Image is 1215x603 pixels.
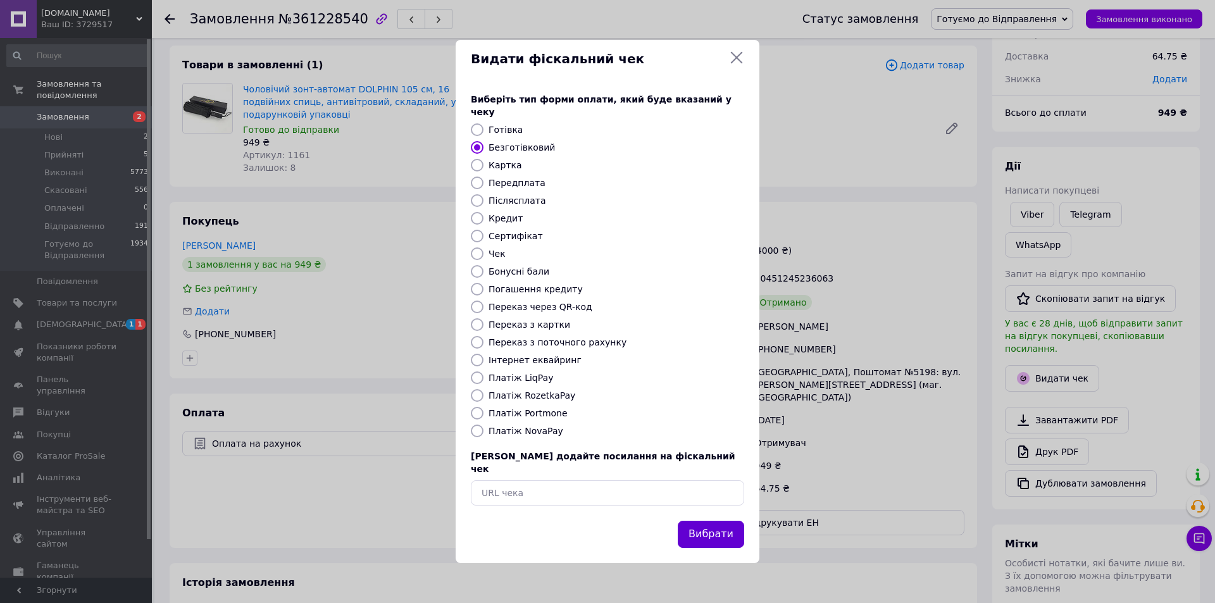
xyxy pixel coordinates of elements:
[489,142,555,152] label: Безготівковий
[471,50,724,68] span: Видати фіскальний чек
[678,521,744,548] button: Вибрати
[489,355,582,365] label: Інтернет еквайринг
[489,390,575,401] label: Платіж RozetkaPay
[471,480,744,506] input: URL чека
[471,451,735,474] span: [PERSON_NAME] додайте посилання на фіскальний чек
[489,426,563,436] label: Платіж NovaPay
[489,125,523,135] label: Готівка
[489,408,568,418] label: Платіж Portmone
[489,284,583,294] label: Погашення кредиту
[489,302,592,312] label: Переказ через QR-код
[471,94,732,117] span: Виберіть тип форми оплати, який буде вказаний у чеку
[489,320,570,330] label: Переказ з картки
[489,249,506,259] label: Чек
[489,213,523,223] label: Кредит
[489,337,626,347] label: Переказ з поточного рахунку
[489,160,522,170] label: Картка
[489,178,545,188] label: Передплата
[489,373,553,383] label: Платіж LiqPay
[489,266,549,277] label: Бонусні бали
[489,231,543,241] label: Сертифікат
[489,196,546,206] label: Післясплата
